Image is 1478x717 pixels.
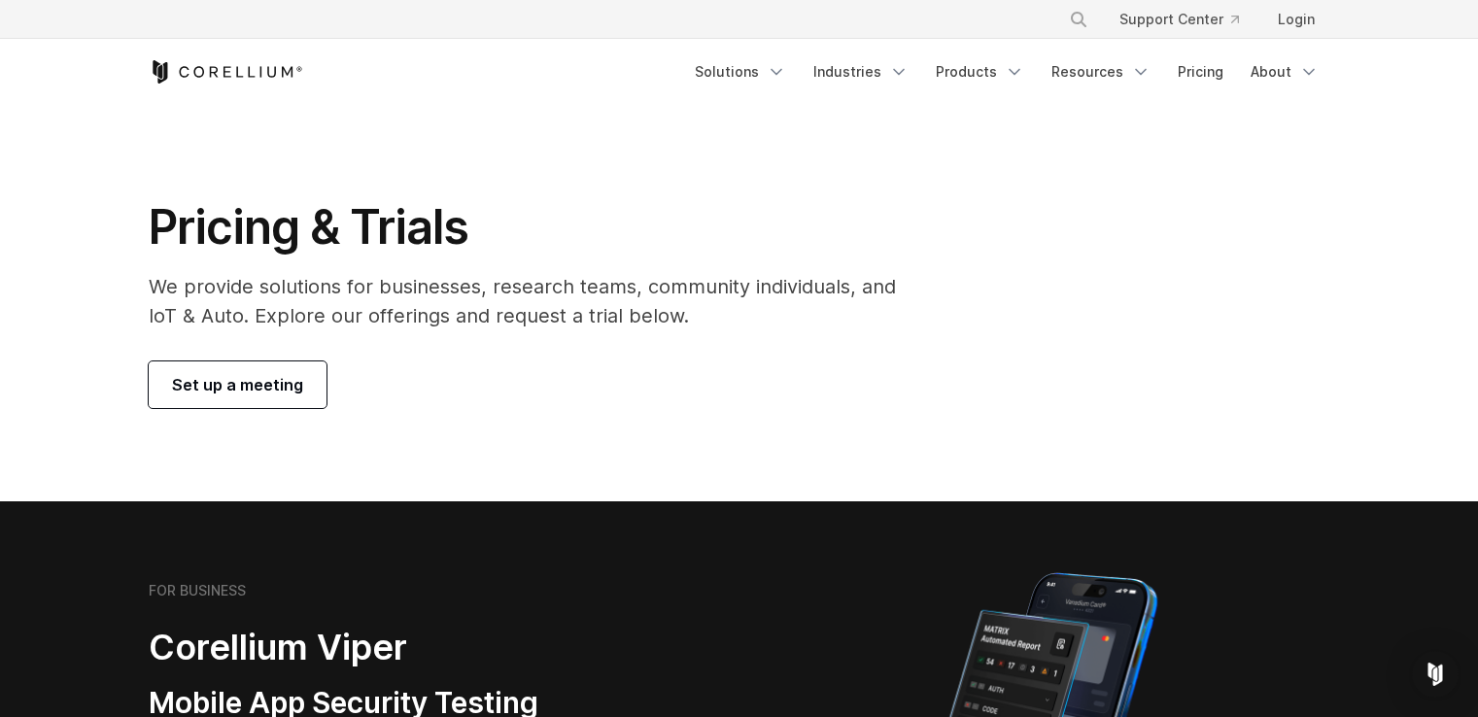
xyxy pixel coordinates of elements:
a: Industries [802,54,920,89]
div: Navigation Menu [1046,2,1330,37]
h2: Corellium Viper [149,626,646,669]
a: Pricing [1166,54,1235,89]
a: Resources [1040,54,1162,89]
button: Search [1061,2,1096,37]
a: Support Center [1104,2,1255,37]
a: Login [1262,2,1330,37]
p: We provide solutions for businesses, research teams, community individuals, and IoT & Auto. Explo... [149,272,923,330]
div: Navigation Menu [683,54,1330,89]
a: Solutions [683,54,798,89]
h1: Pricing & Trials [149,198,923,256]
a: Corellium Home [149,60,303,84]
span: Set up a meeting [172,373,303,396]
h6: FOR BUSINESS [149,582,246,599]
a: Products [924,54,1036,89]
a: Set up a meeting [149,361,327,408]
div: Open Intercom Messenger [1412,651,1459,698]
a: About [1239,54,1330,89]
